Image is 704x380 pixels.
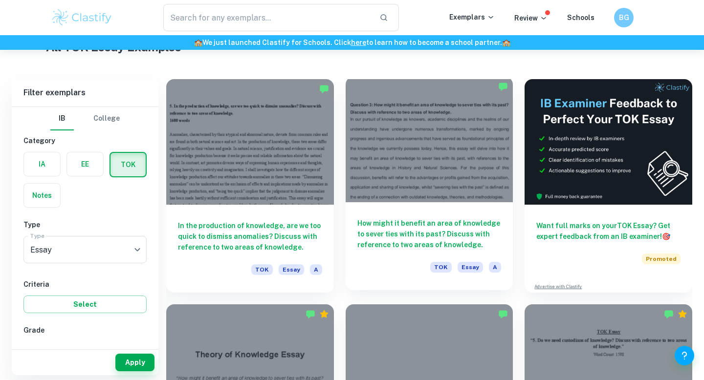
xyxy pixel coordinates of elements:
button: Notes [24,184,60,207]
h6: Type [23,219,147,230]
span: TOK [251,264,273,275]
img: Marked [664,309,674,319]
div: Filter type choice [50,107,120,130]
img: Clastify logo [51,8,113,27]
img: Marked [498,82,508,91]
h6: Criteria [23,279,147,290]
button: Help and Feedback [675,346,694,365]
span: Promoted [642,253,681,264]
p: Review [514,13,548,23]
img: Thumbnail [525,79,692,205]
div: Premium [319,309,329,319]
div: Premium [678,309,687,319]
h6: Want full marks on your TOK Essay ? Get expert feedback from an IB examiner! [536,220,681,242]
span: 🎯 [662,232,670,240]
span: Essay [458,262,483,273]
h6: Grade [23,325,147,336]
input: Search for any exemplars... [163,4,372,31]
img: Marked [306,309,315,319]
h6: BG [618,12,630,23]
button: EE [67,152,103,176]
img: Marked [319,84,329,94]
h6: Filter exemplars [12,79,158,106]
a: Advertise with Clastify [534,283,582,290]
button: IB [50,107,74,130]
h6: How might it benefit an area of knowledge to sever ties with its past? Discuss with reference to ... [357,218,502,250]
h6: Category [23,135,147,146]
span: 🏫 [502,39,510,46]
a: Schools [567,14,594,21]
button: College [93,107,120,130]
a: Want full marks on yourTOK Essay? Get expert feedback from an IB examiner!PromotedAdvertise with ... [525,79,692,293]
span: TOK [430,262,452,273]
button: Apply [115,354,154,371]
button: BG [614,8,634,27]
span: 🏫 [194,39,202,46]
button: IA [24,152,60,176]
h6: We just launched Clastify for Schools. Click to learn how to become a school partner. [2,37,702,48]
span: A [489,262,501,273]
img: Marked [498,309,508,319]
a: In the production of knowledge, are we too quick to dismiss anomalies? Discuss with reference to ... [166,79,334,293]
h6: In the production of knowledge, are we too quick to dismiss anomalies? Discuss with reference to ... [178,220,322,253]
label: Type [30,232,44,240]
p: Exemplars [449,12,495,22]
span: A [310,264,322,275]
button: Select [23,296,147,313]
a: here [351,39,366,46]
button: TOK [110,153,146,176]
span: Essay [279,264,304,275]
a: How might it benefit an area of knowledge to sever ties with its past? Discuss with reference to ... [346,79,513,293]
div: Essay [23,236,147,263]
